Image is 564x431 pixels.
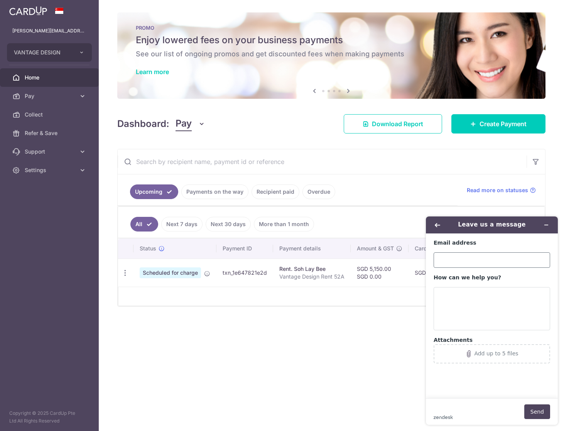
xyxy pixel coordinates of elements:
[451,114,545,134] a: Create Payment
[480,119,527,128] span: Create Payment
[279,265,344,273] div: Rent. Soh Lay Bee
[18,5,34,12] span: Help
[279,273,344,281] p: Vantage Design Rent 52A
[14,49,71,56] span: VANTAGE DESIGN
[351,259,409,287] td: SGD 5,150.00 SGD 0.00
[467,186,536,194] a: Read more on statuses
[25,92,76,100] span: Pay
[415,245,444,252] span: CardUp fee
[130,217,158,232] a: All
[25,148,76,155] span: Support
[372,119,423,128] span: Download Report
[216,238,273,259] th: Payment ID
[181,184,248,199] a: Payments on the way
[176,117,205,131] button: Pay
[140,245,156,252] span: Status
[12,27,86,35] p: [PERSON_NAME][EMAIL_ADDRESS][PERSON_NAME][DOMAIN_NAME]
[25,129,76,137] span: Refer & Save
[130,184,178,199] a: Upcoming
[467,186,528,194] span: Read more on statuses
[25,166,76,174] span: Settings
[7,43,92,62] button: VANTAGE DESIGN
[136,25,527,31] p: PROMO
[25,74,76,81] span: Home
[117,117,169,131] h4: Dashboard:
[176,117,192,131] span: Pay
[206,217,251,232] a: Next 30 days
[117,12,545,99] img: Latest Promos Banner
[136,34,527,46] h5: Enjoy lowered fees on your business payments
[420,210,564,431] iframe: Find more information here
[357,245,394,252] span: Amount & GST
[302,184,335,199] a: Overdue
[254,217,314,232] a: More than 1 month
[9,6,47,15] img: CardUp
[216,259,273,287] td: txn_1e647821e2d
[252,184,299,199] a: Recipient paid
[136,68,169,76] a: Learn more
[25,111,76,118] span: Collect
[136,49,527,59] h6: See our list of ongoing promos and get discounted fees when making payments
[161,217,203,232] a: Next 7 days
[118,149,527,174] input: Search by recipient name, payment id or reference
[140,267,201,278] span: Scheduled for charge
[409,259,459,287] td: SGD 133.90
[344,114,442,134] a: Download Report
[273,238,351,259] th: Payment details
